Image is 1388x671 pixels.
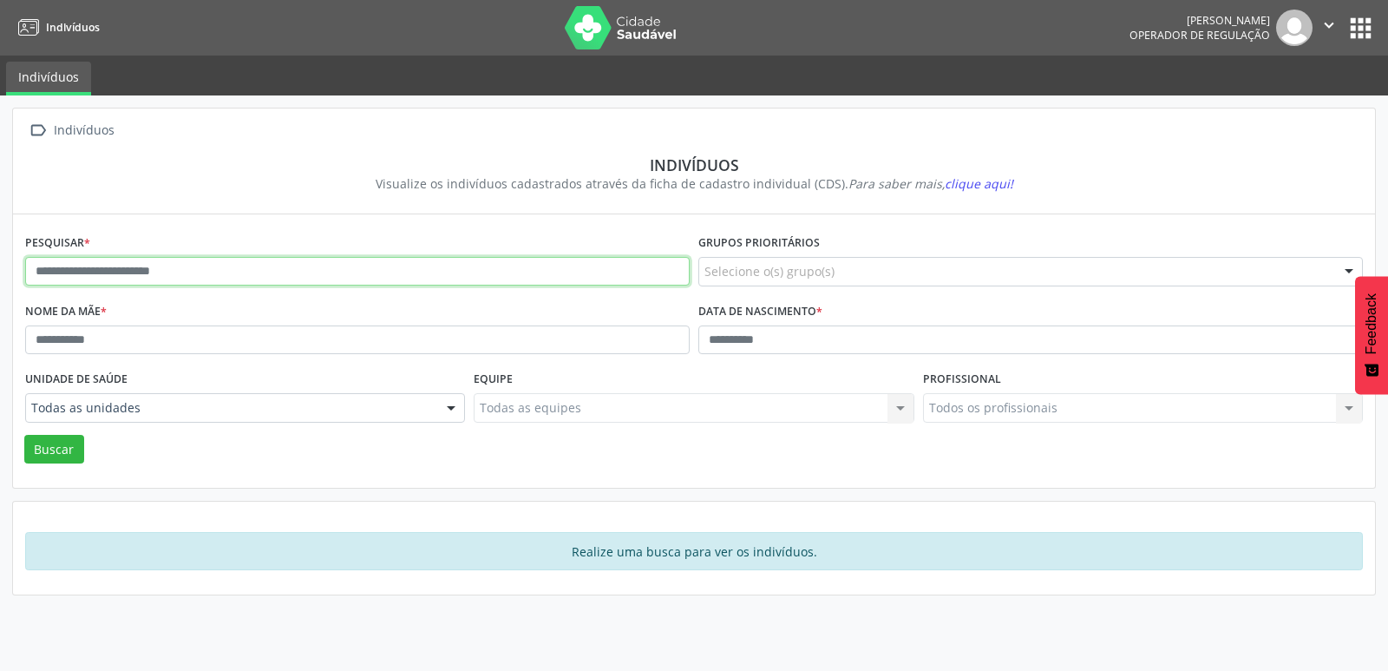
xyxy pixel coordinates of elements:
button:  [1313,10,1345,46]
button: Feedback - Mostrar pesquisa [1355,276,1388,394]
label: Grupos prioritários [698,230,820,257]
a: Indivíduos [6,62,91,95]
span: Operador de regulação [1129,28,1270,43]
img: img [1276,10,1313,46]
label: Pesquisar [25,230,90,257]
div: Indivíduos [37,155,1351,174]
label: Equipe [474,366,513,393]
a: Indivíduos [12,13,100,42]
button: apps [1345,13,1376,43]
label: Data de nascimento [698,299,822,326]
div: Realize uma busca para ver os indivíduos. [25,532,1363,570]
span: Todas as unidades [31,399,429,417]
div: Indivíduos [50,118,117,143]
label: Profissional [923,366,1001,393]
button: Buscar [24,435,84,464]
div: Visualize os indivíduos cadastrados através da ficha de cadastro individual (CDS). [37,174,1351,193]
span: Indivíduos [46,20,100,35]
label: Unidade de saúde [25,366,128,393]
i: Para saber mais, [848,175,1013,192]
div: [PERSON_NAME] [1129,13,1270,28]
label: Nome da mãe [25,299,107,326]
span: clique aqui! [945,175,1013,192]
a:  Indivíduos [25,118,117,143]
span: Feedback [1364,293,1379,354]
i:  [25,118,50,143]
i:  [1319,16,1339,35]
span: Selecione o(s) grupo(s) [704,262,835,280]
